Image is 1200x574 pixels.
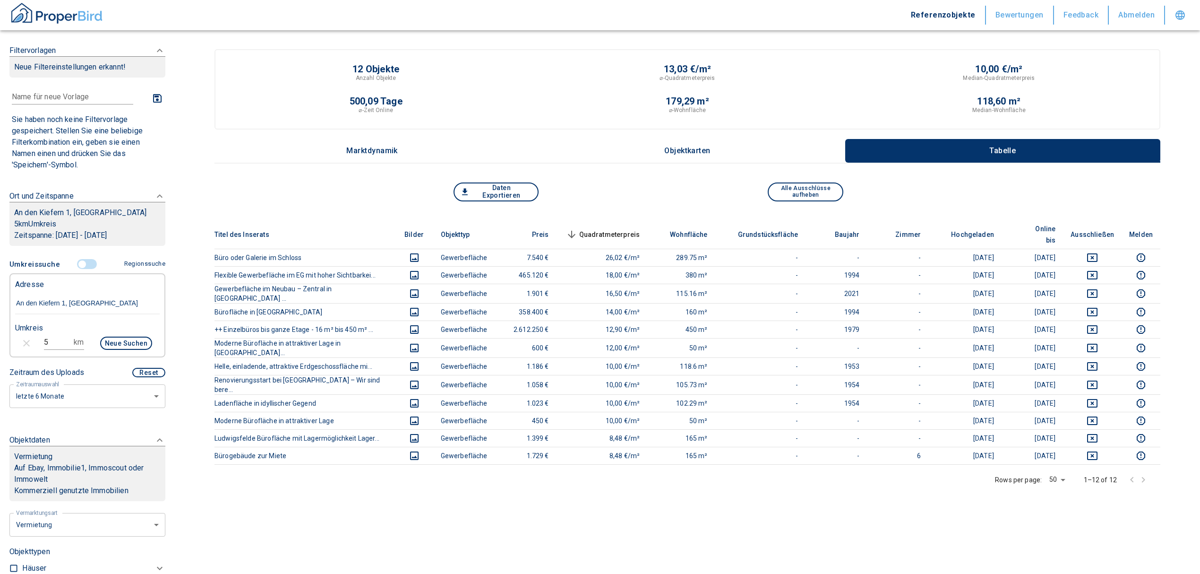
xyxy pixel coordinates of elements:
td: 12,90 €/m² [557,321,648,338]
td: Gewerbefläche [433,338,495,357]
td: [DATE] [1002,303,1063,321]
th: Bürogebäude zur Miete [214,447,395,464]
button: report this listing [1129,306,1153,318]
td: - [715,412,806,429]
td: 289.75 m² [647,249,715,266]
button: Reset [132,368,165,377]
span: Baujahr [820,229,859,240]
td: 1953 [806,357,867,375]
td: [DATE] [928,375,1002,394]
td: - [806,447,867,464]
td: 115.16 m² [647,284,715,303]
td: - [715,375,806,394]
td: 1994 [806,303,867,321]
td: - [715,429,806,447]
button: ProperBird Logo and Home Button [9,1,104,29]
td: 450 € [495,412,557,429]
p: 118,60 m² [977,96,1020,106]
td: [DATE] [1002,249,1063,266]
th: Ludwigsfelde Bürofläche mit Lagermöglichkeit Lager... [214,429,395,447]
button: images [403,252,426,263]
td: [DATE] [1002,266,1063,284]
td: 1.901 € [495,284,557,303]
td: Gewerbefläche [433,429,495,447]
button: images [403,398,426,409]
p: ⌀-Quadratmeterpreis [660,74,715,82]
td: 1.729 € [495,447,557,464]
p: Kommerziell genutzte Immobilien [14,485,161,496]
td: 450 m² [647,321,715,338]
button: deselect this listing [1071,379,1114,391]
td: [DATE] [928,338,1002,357]
td: - [715,249,806,266]
button: Alle Ausschlüsse aufheben [768,183,843,201]
td: 12,00 €/m² [557,338,648,357]
p: Objektdaten [9,435,50,446]
p: Tabelle [979,147,1026,155]
td: 1.186 € [495,357,557,375]
td: [DATE] [928,357,1002,375]
td: 8,48 €/m² [557,429,648,447]
td: - [715,284,806,303]
button: Daten Exportieren [454,183,539,201]
td: - [867,357,928,375]
button: deselect this listing [1071,398,1114,409]
td: - [867,412,928,429]
th: Moderne Bürofläche in attraktiver Lage in [GEOGRAPHIC_DATA]... [214,338,395,357]
span: Objekttyp [441,229,485,240]
button: images [403,270,426,281]
button: Feedback [1054,6,1109,25]
button: Abmelden [1109,6,1165,25]
td: 8,48 €/m² [557,447,648,464]
button: images [403,361,426,372]
td: 102.29 m² [647,394,715,412]
td: 1954 [806,394,867,412]
td: - [867,394,928,412]
td: 160 m² [647,303,715,321]
button: deselect this listing [1071,342,1114,354]
button: images [403,324,426,335]
td: - [715,321,806,338]
div: letzte 6 Monate [9,383,165,409]
td: [DATE] [1002,338,1063,357]
td: 1979 [806,321,867,338]
p: Anzahl Objekte [356,74,396,82]
button: report this listing [1129,288,1153,299]
button: report this listing [1129,324,1153,335]
div: 50 [1046,473,1068,487]
p: ⌀-Zeit Online [359,106,393,114]
td: - [806,412,867,429]
button: Bewertungen [986,6,1054,25]
td: 10,00 €/m² [557,357,648,375]
p: Median-Wohnfläche [972,106,1026,114]
td: 118.6 m² [647,357,715,375]
th: Renovierungsstart bei [GEOGRAPHIC_DATA] – Wir sind bere... [214,375,395,394]
p: Ort und Zeitspanne [9,191,74,202]
span: Zimmer [880,229,921,240]
button: deselect this listing [1071,361,1114,372]
th: Titel des Inserats [214,220,395,249]
button: images [403,379,426,391]
td: 2.612.250 € [495,321,557,338]
td: - [715,266,806,284]
p: Objekttypen [9,546,165,557]
td: - [806,338,867,357]
td: 165 m² [647,429,715,447]
button: images [403,288,426,299]
button: report this listing [1129,415,1153,426]
button: report this listing [1129,361,1153,372]
td: 1954 [806,375,867,394]
p: Zeitraum des Uploads [9,367,84,378]
td: 2021 [806,284,867,303]
td: 10,00 €/m² [557,412,648,429]
td: 50 m² [647,412,715,429]
td: [DATE] [1002,375,1063,394]
p: Adresse [15,279,44,290]
button: Referenzobjekte [901,6,986,25]
button: images [403,306,426,318]
button: Neue Suchen [100,337,152,350]
button: images [403,433,426,444]
td: - [867,303,928,321]
td: - [867,266,928,284]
